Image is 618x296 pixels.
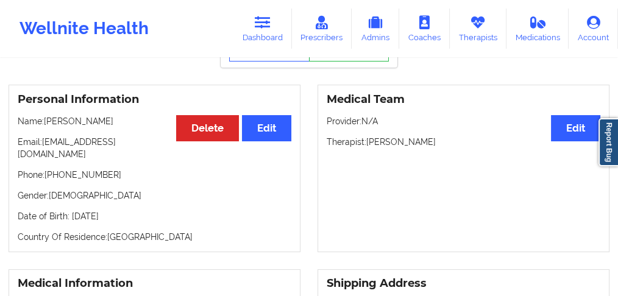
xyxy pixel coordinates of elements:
a: Therapists [450,9,506,49]
button: Edit [551,115,600,141]
p: Gender: [DEMOGRAPHIC_DATA] [18,189,291,202]
a: Dashboard [233,9,292,49]
p: Name: [PERSON_NAME] [18,115,291,127]
button: Delete [176,115,239,141]
a: Account [569,9,618,49]
p: Country Of Residence: [GEOGRAPHIC_DATA] [18,231,291,243]
a: Admins [352,9,399,49]
a: Prescribers [292,9,352,49]
p: Email: [EMAIL_ADDRESS][DOMAIN_NAME] [18,136,291,160]
p: Therapist: [PERSON_NAME] [327,136,600,148]
p: Provider: N/A [327,115,600,127]
p: Phone: [PHONE_NUMBER] [18,169,291,181]
h3: Personal Information [18,93,291,107]
h3: Shipping Address [327,277,600,291]
h3: Medical Information [18,277,291,291]
a: Medications [506,9,569,49]
h3: Medical Team [327,93,600,107]
button: Edit [242,115,291,141]
a: Coaches [399,9,450,49]
p: Date of Birth: [DATE] [18,210,291,222]
a: Report Bug [598,118,618,166]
